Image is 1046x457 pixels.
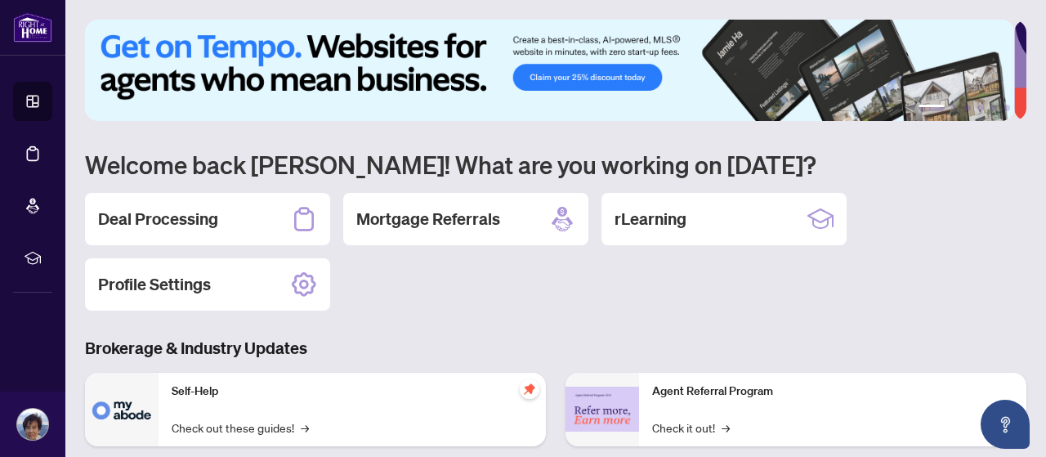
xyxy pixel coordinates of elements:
h2: Mortgage Referrals [356,208,500,231]
span: → [722,419,730,437]
button: 5 [990,105,997,111]
h1: Welcome back [PERSON_NAME]! What are you working on [DATE]? [85,149,1026,180]
a: Check out these guides!→ [172,419,309,437]
h2: rLearning [615,208,686,231]
span: → [301,419,309,437]
h3: Brokerage & Industry Updates [85,337,1026,360]
img: Agent Referral Program [565,387,639,432]
button: 4 [977,105,984,111]
h2: Profile Settings [98,273,211,296]
img: Slide 0 [85,20,1014,121]
img: Profile Icon [17,409,48,440]
p: Self-Help [172,383,533,401]
button: 6 [1004,105,1010,111]
p: Agent Referral Program [652,383,1013,401]
button: 3 [964,105,971,111]
h2: Deal Processing [98,208,218,231]
img: Self-Help [85,373,159,446]
a: Check it out!→ [652,419,730,437]
span: pushpin [520,379,539,399]
button: 2 [951,105,958,111]
button: Open asap [981,400,1030,449]
img: logo [13,12,52,43]
button: 1 [919,105,945,111]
